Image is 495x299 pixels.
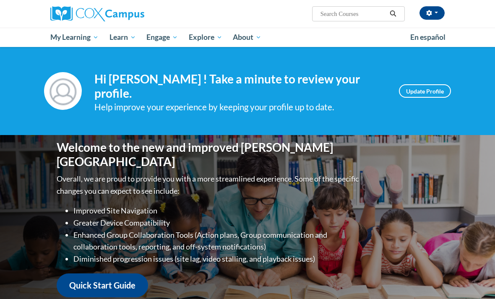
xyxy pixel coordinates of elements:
[183,28,228,47] a: Explore
[109,32,136,42] span: Learn
[57,273,148,297] a: Quick Start Guide
[387,9,399,19] button: Search
[141,28,183,47] a: Engage
[50,6,144,21] img: Cox Campus
[94,72,386,100] h4: Hi [PERSON_NAME] ! Take a minute to review your profile.
[228,28,267,47] a: About
[146,32,178,42] span: Engage
[45,28,104,47] a: My Learning
[50,6,173,21] a: Cox Campus
[419,6,445,20] button: Account Settings
[57,173,361,197] p: Overall, we are proud to provide you with a more streamlined experience. Some of the specific cha...
[405,29,451,46] a: En español
[73,217,361,229] li: Greater Device Compatibility
[50,32,99,42] span: My Learning
[233,32,261,42] span: About
[399,84,451,98] a: Update Profile
[320,9,387,19] input: Search Courses
[44,28,451,47] div: Main menu
[57,140,361,169] h1: Welcome to the new and improved [PERSON_NAME][GEOGRAPHIC_DATA]
[94,100,386,114] div: Help improve your experience by keeping your profile up to date.
[104,28,141,47] a: Learn
[73,253,361,265] li: Diminished progression issues (site lag, video stalling, and playback issues)
[73,205,361,217] li: Improved Site Navigation
[189,32,222,42] span: Explore
[44,72,82,110] img: Profile Image
[73,229,361,253] li: Enhanced Group Collaboration Tools (Action plans, Group communication and collaboration tools, re...
[410,33,445,42] span: En español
